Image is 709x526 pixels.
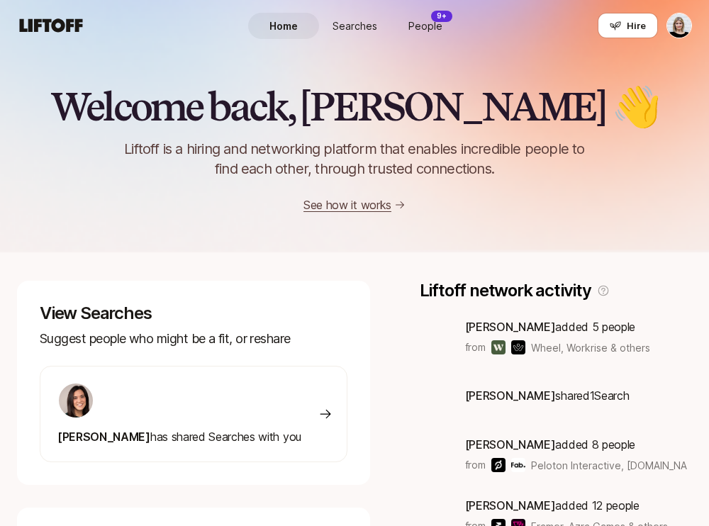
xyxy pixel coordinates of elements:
a: See how it works [303,198,391,212]
span: has shared Searches with you [57,430,301,444]
a: Home [248,13,319,39]
p: Liftoff is a hiring and networking platform that enables incredible people to find each other, th... [101,139,608,179]
p: shared 1 Search [465,386,630,405]
img: 71d7b91d_d7cb_43b4_a7ea_a9b2f2cc6e03.jpg [59,384,93,418]
span: [PERSON_NAME] [465,498,556,513]
img: Workrise [511,340,525,354]
button: Hire [598,13,658,38]
span: Wheel, Workrise & others [531,340,650,355]
a: Searches [319,13,390,39]
span: Hire [627,18,646,33]
p: from [465,457,486,474]
img: Wheel [491,340,506,354]
p: Liftoff network activity [420,281,591,301]
p: View Searches [40,303,347,323]
p: added 12 people [465,496,668,515]
p: added 8 people [465,435,687,454]
span: [PERSON_NAME] [465,437,556,452]
p: from [465,339,486,356]
p: 9+ [437,11,447,21]
span: [PERSON_NAME] [465,388,556,403]
span: People [408,18,442,33]
p: added 5 people [465,318,650,336]
button: Rachel Parlier [666,13,692,38]
img: Rachel Parlier [667,13,691,38]
img: Fab.com [511,458,525,472]
span: [PERSON_NAME] [465,320,556,334]
img: Peloton Interactive [491,458,506,472]
span: Searches [333,18,377,33]
p: Suggest people who might be a fit, or reshare [40,329,347,349]
a: People9+ [390,13,461,39]
span: Home [269,18,298,33]
h2: Welcome back, [PERSON_NAME] 👋 [50,85,658,128]
span: [PERSON_NAME] [57,430,150,444]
